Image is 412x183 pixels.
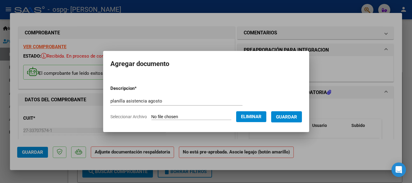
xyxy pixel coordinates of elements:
button: Guardar [271,111,302,122]
span: Guardar [276,114,297,120]
p: Descripcion [110,85,168,92]
span: Seleccionar Archivo [110,114,147,119]
div: Open Intercom Messenger [391,162,406,177]
button: Eliminar [236,111,266,122]
span: Eliminar [241,114,261,119]
h2: Agregar documento [110,58,302,70]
